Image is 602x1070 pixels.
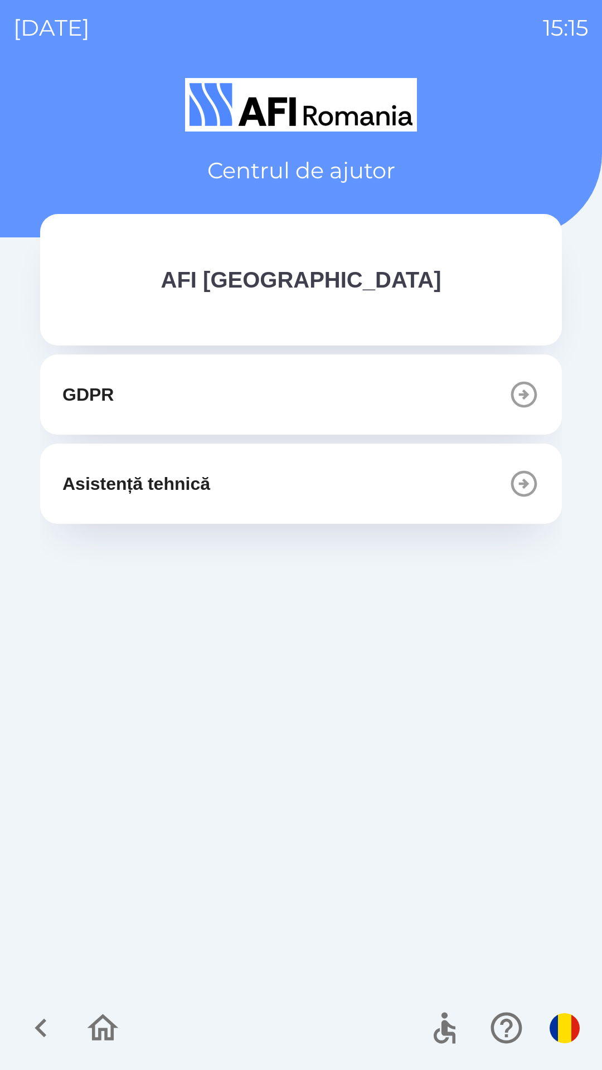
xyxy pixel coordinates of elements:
[40,354,562,435] button: GDPR
[543,11,589,45] p: 15:15
[62,381,114,408] p: GDPR
[13,11,90,45] p: [DATE]
[550,1013,580,1043] img: ro flag
[40,78,562,132] img: Logo
[62,470,210,497] p: Asistență tehnică
[161,263,441,296] p: AFI [GEOGRAPHIC_DATA]
[40,444,562,524] button: Asistență tehnică
[207,154,395,187] p: Centrul de ajutor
